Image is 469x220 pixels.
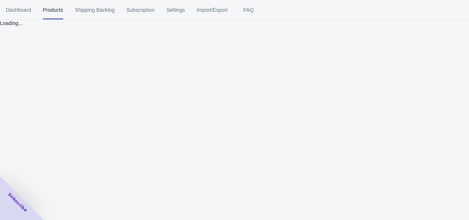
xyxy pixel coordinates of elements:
[7,191,29,213] span: Subscribe
[166,0,185,19] span: Settings
[43,0,63,19] span: Products
[239,0,258,19] span: FAQ
[126,0,155,19] span: Subscription
[6,0,31,19] span: Dashboard
[197,0,228,19] span: Import/Export
[75,0,115,19] span: Shipping Backlog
